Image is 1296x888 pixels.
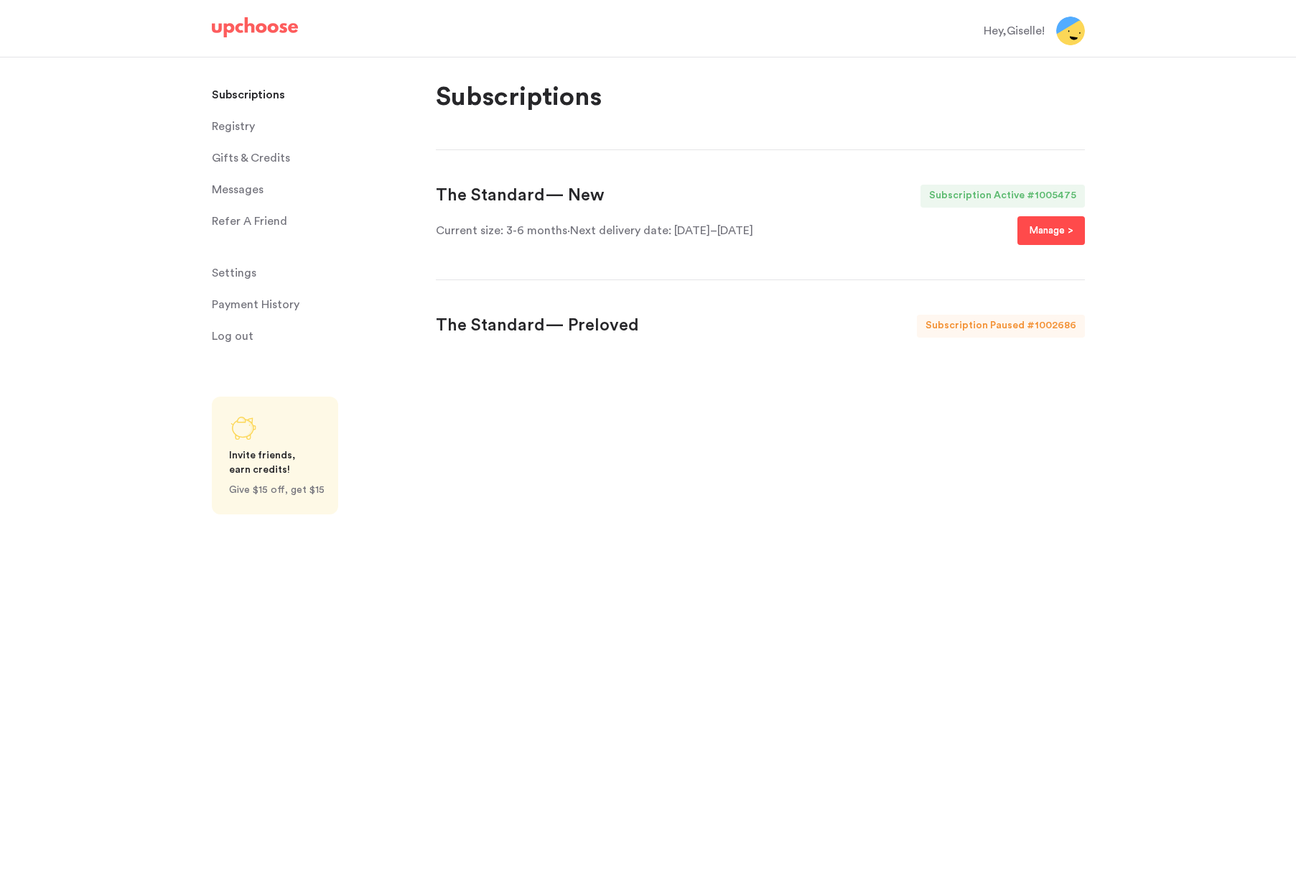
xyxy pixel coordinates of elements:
[212,80,419,109] a: Subscriptions
[212,322,419,351] a: Log out
[212,112,419,141] a: Registry
[212,290,419,319] a: Payment History
[436,225,567,236] span: 3-6 months
[212,175,419,204] a: Messages
[212,144,419,172] a: Gifts & Credits
[212,290,299,319] p: Payment History
[212,207,419,236] a: Refer A Friend
[1017,216,1085,245] button: Manage >
[212,259,256,287] span: Settings
[212,259,419,287] a: Settings
[1027,315,1085,338] div: # 1002686
[1027,185,1085,208] div: # 1005475
[212,17,298,44] a: UpChoose
[212,17,298,37] img: UpChoose
[212,322,253,351] span: Log out
[436,315,639,338] div: The Standard — Preloved
[436,185,605,208] div: The Standard — New
[212,144,290,172] span: Gifts & Credits
[1029,222,1073,239] p: Manage >
[567,225,753,236] span: · Next delivery date: [DATE]–[DATE]
[212,175,264,204] span: Messages
[212,397,338,514] a: Share UpChoose
[917,315,1027,338] div: Subscription Paused
[436,225,506,236] span: Current size:
[920,185,1027,208] div: Subscription Active
[212,112,255,141] span: Registry
[212,207,287,236] p: Refer A Friend
[984,22,1045,40] div: Hey, Giselle !
[436,80,1085,115] p: Subscriptions
[212,80,285,109] p: Subscriptions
